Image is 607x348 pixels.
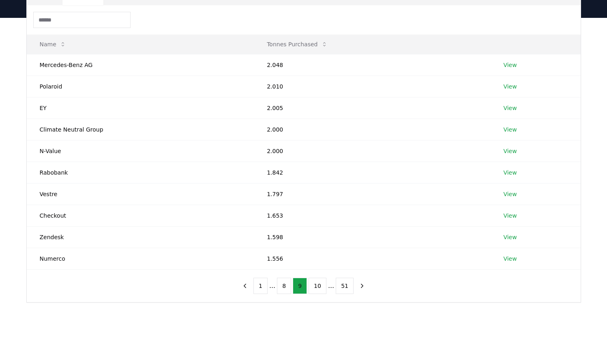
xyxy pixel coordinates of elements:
a: View [503,125,517,134]
li: ... [269,281,275,291]
td: 2.000 [254,140,490,162]
td: Zendesk [27,226,254,248]
li: ... [328,281,334,291]
td: N-Value [27,140,254,162]
td: EY [27,97,254,119]
td: 2.010 [254,76,490,97]
a: View [503,190,517,198]
td: 2.048 [254,54,490,76]
td: 1.598 [254,226,490,248]
button: 9 [293,278,307,294]
td: 1.797 [254,183,490,205]
button: previous page [238,278,252,294]
td: Mercedes-Benz AG [27,54,254,76]
a: View [503,233,517,241]
button: 10 [309,278,326,294]
a: View [503,212,517,220]
td: 1.653 [254,205,490,226]
td: 1.842 [254,162,490,183]
button: 51 [336,278,354,294]
a: View [503,104,517,112]
td: 2.000 [254,119,490,140]
a: View [503,255,517,263]
td: Checkout [27,205,254,226]
button: next page [355,278,369,294]
button: 8 [277,278,291,294]
button: Tonnes Purchased [260,36,334,52]
td: 2.005 [254,97,490,119]
td: Polaroid [27,76,254,97]
a: View [503,147,517,155]
button: Name [33,36,73,52]
td: Vestre [27,183,254,205]
button: 1 [253,278,268,294]
td: Rabobank [27,162,254,183]
a: View [503,61,517,69]
td: 1.556 [254,248,490,269]
a: View [503,82,517,91]
td: Numerco [27,248,254,269]
a: View [503,169,517,177]
td: Climate Neutral Group [27,119,254,140]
